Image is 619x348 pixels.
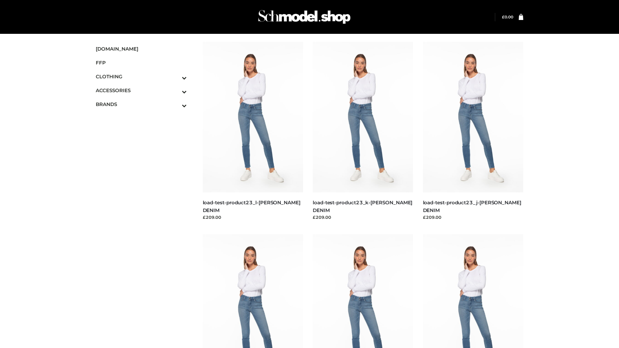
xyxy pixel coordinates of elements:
button: Toggle Submenu [164,70,187,83]
a: load-test-product23_k-[PERSON_NAME] DENIM [313,199,412,213]
button: Toggle Submenu [164,83,187,97]
span: CLOTHING [96,73,187,80]
span: £ [502,15,505,19]
a: load-test-product23_l-[PERSON_NAME] DENIM [203,199,300,213]
a: load-test-product23_j-[PERSON_NAME] DENIM [423,199,521,213]
span: [DOMAIN_NAME] [96,45,187,53]
a: ACCESSORIESToggle Submenu [96,83,187,97]
button: Toggle Submenu [164,97,187,111]
span: BRANDS [96,101,187,108]
a: CLOTHINGToggle Submenu [96,70,187,83]
a: FFP [96,56,187,70]
span: FFP [96,59,187,66]
div: £209.00 [313,214,413,220]
span: ACCESSORIES [96,87,187,94]
div: £209.00 [203,214,303,220]
a: BRANDSToggle Submenu [96,97,187,111]
div: £209.00 [423,214,524,220]
a: [DOMAIN_NAME] [96,42,187,56]
img: Schmodel Admin 964 [256,4,353,30]
a: £0.00 [502,15,513,19]
bdi: 0.00 [502,15,513,19]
